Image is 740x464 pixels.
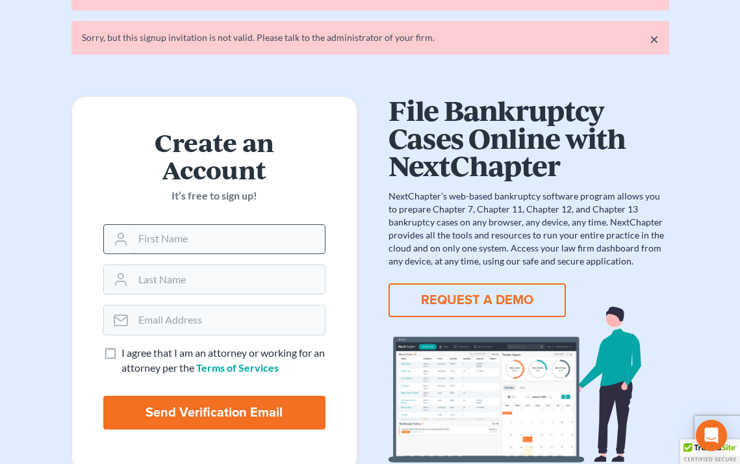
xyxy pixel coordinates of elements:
[389,283,566,317] button: REQUEST A DEMO
[133,305,325,334] input: Email Address
[103,128,325,183] h2: Create an Account
[389,307,664,463] img: dashboard-867a026336fddd4d87f0941869007d5e2a59e2bc3a7d80a2916e9f42c0117099.svg
[103,188,325,203] p: It’s free to sign up!
[389,96,664,179] h1: File Bankruptcy Cases Online with NextChapter
[696,420,727,451] div: Open Intercom Messenger
[82,31,659,44] div: Sorry, but this signup invitation is not valid. Please talk to the administrator of your firm.
[389,190,664,268] p: NextChapter’s web-based bankruptcy software program allows you to prepare Chapter 7, Chapter 11, ...
[133,225,325,253] input: First Name
[680,439,740,464] div: TrustedSite Certified
[103,396,325,430] input: Send Verification Email
[650,31,659,47] a: ×
[196,361,279,374] a: Terms of Services
[121,346,325,374] span: I agree that I am an attorney or working for an attorney per the
[133,265,325,294] input: Last Name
